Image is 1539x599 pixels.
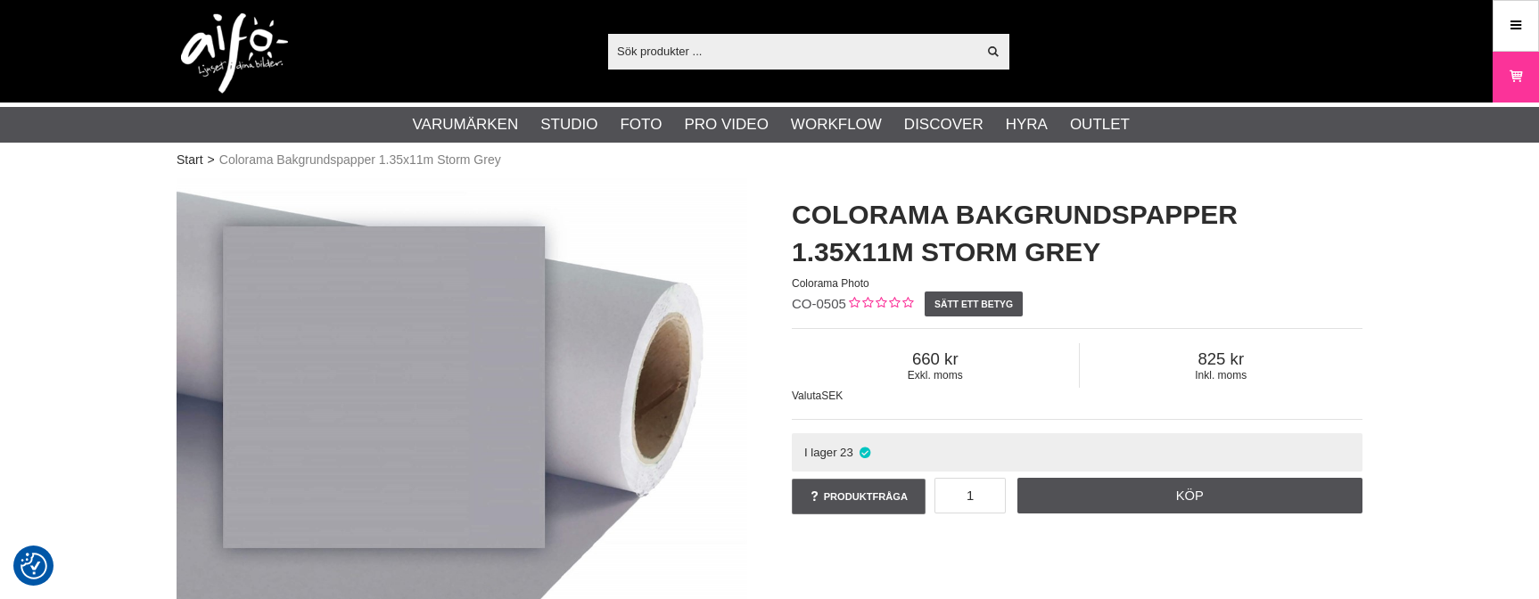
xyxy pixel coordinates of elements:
[804,446,837,459] span: I lager
[540,113,597,136] a: Studio
[219,151,501,169] span: Colorama Bakgrundspapper 1.35x11m Storm Grey
[21,550,47,582] button: Samtyckesinställningar
[792,479,926,514] a: Produktfråga
[792,277,869,290] span: Colorama Photo
[208,151,215,169] span: >
[620,113,662,136] a: Foto
[840,446,853,459] span: 23
[792,196,1362,271] h1: Colorama Bakgrundspapper 1.35x11m Storm Grey
[846,295,913,314] div: Kundbetyg: 0
[21,553,47,579] img: Revisit consent button
[181,13,288,94] img: logo.png
[1006,113,1048,136] a: Hyra
[413,113,519,136] a: Varumärken
[1070,113,1130,136] a: Outlet
[1080,369,1363,382] span: Inkl. moms
[858,446,873,459] i: I lager
[821,390,843,402] span: SEK
[1080,349,1363,369] span: 825
[684,113,768,136] a: Pro Video
[792,390,821,402] span: Valuta
[925,291,1024,316] a: Sätt ett betyg
[792,349,1079,369] span: 660
[177,151,203,169] a: Start
[791,113,882,136] a: Workflow
[792,296,846,311] span: CO-0505
[792,369,1079,382] span: Exkl. moms
[904,113,983,136] a: Discover
[608,37,976,64] input: Sök produkter ...
[1017,478,1363,513] a: Köp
